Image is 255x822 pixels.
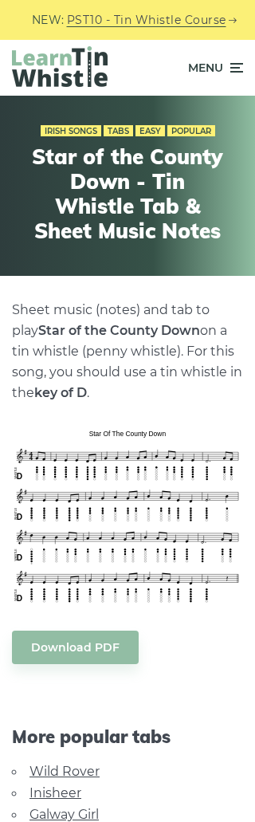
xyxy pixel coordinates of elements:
[188,48,223,88] span: Menu
[135,125,165,136] a: Easy
[167,125,215,136] a: Popular
[29,785,81,800] a: Inisheer
[12,631,139,664] a: Download PDF
[34,385,87,400] strong: key of D
[32,144,223,244] h1: Star of the County Down - Tin Whistle Tab & Sheet Music Notes
[12,726,243,747] span: More popular tabs
[12,46,108,87] img: LearnTinWhistle.com
[41,125,101,136] a: Irish Songs
[38,323,200,338] strong: Star of the County Down
[29,764,100,779] a: Wild Rover
[104,125,133,136] a: Tabs
[12,300,243,403] p: Sheet music (notes) and tab to play on a tin whistle (penny whistle). For this song, you should u...
[29,807,99,822] a: Galway Girl
[12,427,243,607] img: Star of the County Down Tin Whistle Tab & Sheet Music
